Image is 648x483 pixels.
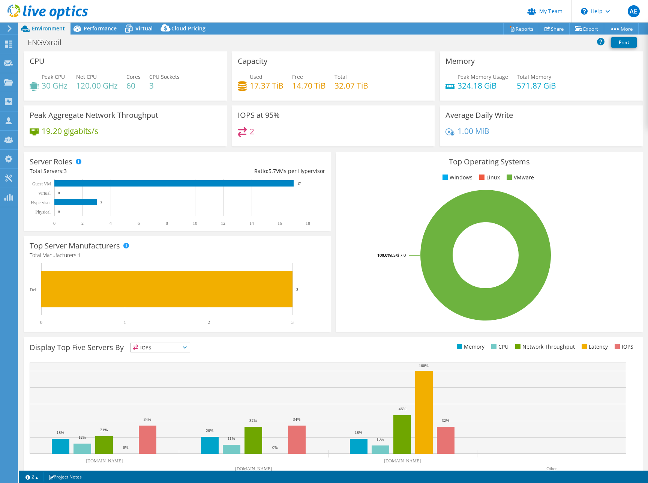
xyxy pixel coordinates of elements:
[445,57,475,65] h3: Memory
[171,25,205,32] span: Cloud Pricing
[30,167,177,175] div: Total Servers:
[126,73,141,80] span: Cores
[78,251,81,259] span: 1
[249,221,254,226] text: 14
[391,252,406,258] tspan: ESXi 7.0
[342,158,637,166] h3: Top Operating Systems
[124,320,126,325] text: 1
[193,221,197,226] text: 10
[123,445,129,450] text: 0%
[208,320,210,325] text: 2
[292,73,303,80] span: Free
[569,23,604,35] a: Export
[131,343,190,352] span: IOPS
[166,221,168,226] text: 8
[250,73,262,80] span: Used
[149,73,180,80] span: CPU Sockets
[384,458,421,463] text: [DOMAIN_NAME]
[455,343,484,351] li: Memory
[64,167,67,175] span: 3
[581,8,588,15] svg: \n
[42,81,67,90] h4: 30 GHz
[611,37,637,48] a: Print
[126,81,141,90] h4: 60
[376,437,384,441] text: 10%
[35,209,51,215] text: Physical
[419,363,429,368] text: 100%
[58,191,60,195] text: 0
[377,252,391,258] tspan: 100.0%
[57,430,64,435] text: 18%
[135,25,153,32] span: Virtual
[489,343,508,351] li: CPU
[297,182,301,185] text: 17
[32,181,51,187] text: Guest VM
[42,127,98,135] h4: 19.20 gigabits/s
[30,242,120,250] h3: Top Server Manufacturers
[293,417,300,421] text: 34%
[334,73,347,80] span: Total
[100,427,108,432] text: 21%
[277,221,282,226] text: 16
[100,200,102,204] text: 3
[292,81,326,90] h4: 14.70 TiB
[604,23,639,35] a: More
[442,418,449,423] text: 32%
[513,343,575,351] li: Network Throughput
[84,25,117,32] span: Performance
[457,73,508,80] span: Peak Memory Usage
[81,221,84,226] text: 2
[306,221,310,226] text: 18
[30,158,72,166] h3: Server Roles
[355,430,362,435] text: 18%
[228,436,235,441] text: 11%
[144,417,151,421] text: 34%
[457,127,489,135] h4: 1.00 MiB
[38,191,51,196] text: Virtual
[613,343,633,351] li: IOPS
[138,221,140,226] text: 6
[40,320,42,325] text: 0
[206,428,213,433] text: 20%
[477,173,500,182] li: Linux
[441,173,472,182] li: Windows
[291,320,294,325] text: 3
[24,38,73,47] h1: ENGVxrail
[31,200,51,205] text: Hypervisor
[272,445,278,450] text: 0%
[30,57,45,65] h3: CPU
[20,472,43,481] a: 2
[334,81,368,90] h4: 32.07 TiB
[32,25,65,32] span: Environment
[76,81,118,90] h4: 120.00 GHz
[517,81,556,90] h4: 571.87 GiB
[517,73,551,80] span: Total Memory
[53,221,55,226] text: 0
[43,472,87,481] a: Project Notes
[457,81,508,90] h4: 324.18 GiB
[76,73,97,80] span: Net CPU
[78,435,86,439] text: 12%
[86,458,123,463] text: [DOMAIN_NAME]
[221,221,225,226] text: 12
[250,127,254,135] h4: 2
[249,418,257,423] text: 32%
[445,111,513,119] h3: Average Daily Write
[238,111,280,119] h3: IOPS at 95%
[580,343,608,351] li: Latency
[109,221,112,226] text: 4
[177,167,325,175] div: Ratio: VMs per Hypervisor
[58,210,60,214] text: 0
[238,57,267,65] h3: Capacity
[539,23,570,35] a: Share
[503,23,539,35] a: Reports
[30,287,37,292] text: Dell
[30,251,325,259] h4: Total Manufacturers:
[250,81,283,90] h4: 17.37 TiB
[268,167,276,175] span: 5.7
[628,5,640,17] span: AE
[42,73,65,80] span: Peak CPU
[546,466,556,471] text: Other
[235,466,272,471] text: [DOMAIN_NAME]
[149,81,180,90] h4: 3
